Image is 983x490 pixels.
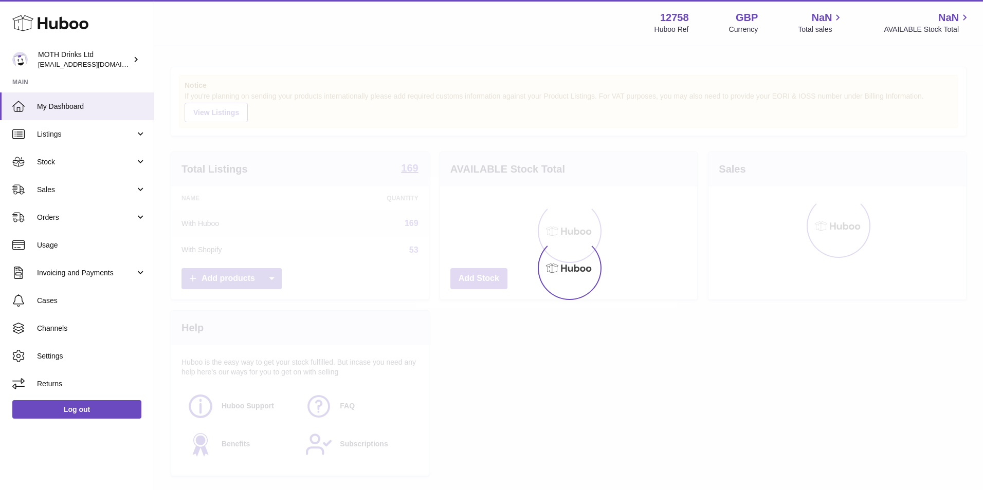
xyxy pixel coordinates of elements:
span: Returns [37,379,146,389]
span: Orders [37,213,135,222]
strong: 12758 [660,11,689,25]
span: Total sales [798,25,844,34]
a: NaN AVAILABLE Stock Total [884,11,971,34]
div: Currency [729,25,758,34]
span: [EMAIL_ADDRESS][DOMAIN_NAME] [38,60,151,68]
span: Stock [37,157,135,167]
a: Log out [12,400,141,419]
span: Sales [37,185,135,195]
img: internalAdmin-12758@internal.huboo.com [12,52,28,67]
span: NaN [938,11,959,25]
span: Listings [37,129,135,139]
div: Huboo Ref [654,25,689,34]
span: Channels [37,324,146,333]
span: Invoicing and Payments [37,268,135,278]
span: My Dashboard [37,102,146,111]
a: NaN Total sales [798,11,844,34]
span: Settings [37,351,146,361]
span: AVAILABLE Stock Total [884,25,971,34]
span: NaN [811,11,832,25]
span: Cases [37,296,146,306]
strong: GBP [736,11,758,25]
div: MOTH Drinks Ltd [38,50,131,69]
span: Usage [37,240,146,250]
